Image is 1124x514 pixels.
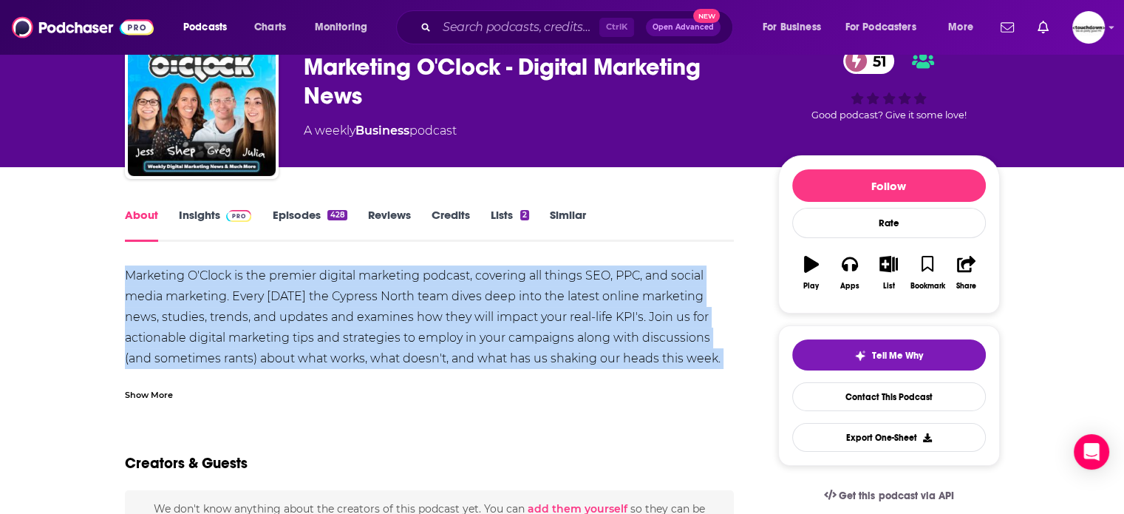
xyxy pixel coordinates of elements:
[803,282,819,291] div: Play
[811,109,967,121] span: Good podcast? Give it some love!
[845,17,916,38] span: For Podcasters
[869,246,907,300] button: List
[843,48,894,74] a: 51
[125,208,158,242] a: About
[947,246,985,300] button: Share
[432,208,470,242] a: Credits
[956,282,976,291] div: Share
[1072,11,1105,44] span: Logged in as jvervelde
[883,282,895,291] div: List
[355,124,409,138] a: Business
[778,38,1000,130] div: 51Good podcast? Give it some love!
[173,16,246,39] button: open menu
[840,282,859,291] div: Apps
[752,16,839,39] button: open menu
[272,208,347,242] a: Episodes428
[792,246,831,300] button: Play
[1072,11,1105,44] button: Show profile menu
[125,454,248,473] h2: Creators & Guests
[315,17,367,38] span: Monitoring
[839,490,953,502] span: Get this podcast via API
[872,350,923,362] span: Tell Me Why
[653,24,714,31] span: Open Advanced
[125,266,735,390] div: Marketing O'Clock is the premier digital marketing podcast, covering all things SEO, PPC, and soc...
[520,210,529,220] div: 2
[792,423,986,452] button: Export One-Sheet
[1032,15,1055,40] a: Show notifications dropdown
[831,246,869,300] button: Apps
[910,282,944,291] div: Bookmark
[995,15,1020,40] a: Show notifications dropdown
[410,10,747,44] div: Search podcasts, credits, & more...
[792,339,986,371] button: tell me why sparkleTell Me Why
[693,9,720,23] span: New
[491,208,529,242] a: Lists2
[854,350,866,362] img: tell me why sparkle
[179,208,252,242] a: InsightsPodchaser Pro
[327,210,347,220] div: 428
[226,210,252,222] img: Podchaser Pro
[836,16,938,39] button: open menu
[368,208,411,242] a: Reviews
[12,13,154,41] img: Podchaser - Follow, Share and Rate Podcasts
[792,169,986,202] button: Follow
[254,17,286,38] span: Charts
[304,122,457,140] div: A weekly podcast
[792,382,986,411] a: Contact This Podcast
[245,16,295,39] a: Charts
[1072,11,1105,44] img: User Profile
[858,48,894,74] span: 51
[948,17,973,38] span: More
[550,208,586,242] a: Similar
[599,18,634,37] span: Ctrl K
[646,18,721,36] button: Open AdvancedNew
[128,28,276,176] img: Marketing O'Clock - Digital Marketing News
[763,17,821,38] span: For Business
[938,16,992,39] button: open menu
[437,16,599,39] input: Search podcasts, credits, & more...
[812,478,966,514] a: Get this podcast via API
[304,16,386,39] button: open menu
[792,208,986,238] div: Rate
[908,246,947,300] button: Bookmark
[1074,434,1109,470] div: Open Intercom Messenger
[183,17,227,38] span: Podcasts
